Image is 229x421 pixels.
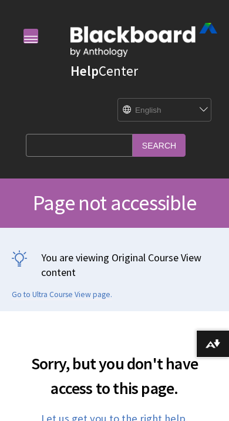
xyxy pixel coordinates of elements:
img: Blackboard by Anthology [70,23,217,57]
a: Go to Ultra Course View page. [12,289,112,300]
select: Site Language Selector [118,99,200,122]
strong: Help [70,62,99,79]
p: You are viewing Original Course View content [12,250,217,279]
a: HelpCenter [70,62,138,79]
h2: Sorry, but you don't have access to this page. [12,337,217,400]
span: Page not accessible [33,190,196,216]
input: Search [133,134,186,157]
